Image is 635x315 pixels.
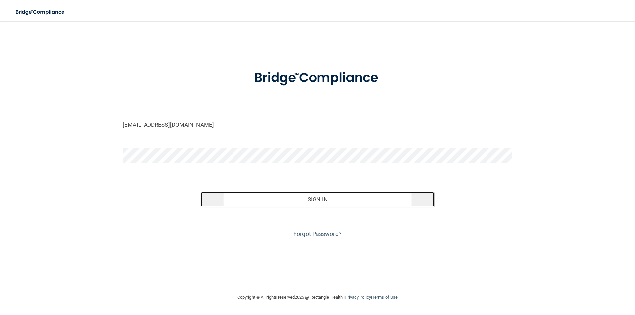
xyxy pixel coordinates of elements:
[197,287,438,308] div: Copyright © All rights reserved 2025 @ Rectangle Health | |
[240,61,395,95] img: bridge_compliance_login_screen.278c3ca4.svg
[345,295,371,300] a: Privacy Policy
[10,5,71,19] img: bridge_compliance_login_screen.278c3ca4.svg
[293,230,342,237] a: Forgot Password?
[372,295,398,300] a: Terms of Use
[123,117,512,132] input: Email
[201,192,435,207] button: Sign In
